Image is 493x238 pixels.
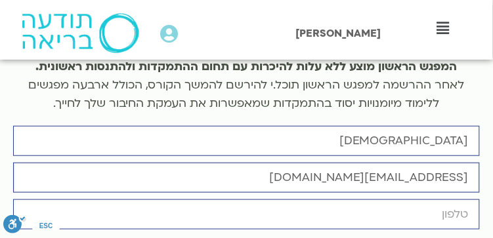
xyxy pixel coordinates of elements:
input: שם פרטי [13,126,480,156]
input: אימייל [13,163,480,193]
span: [PERSON_NAME] [295,26,381,41]
b: המפגש הראשון מוצע ללא עלות להיכרות עם תחום ההתמקדות ולהתנסות ראשונית. [35,59,458,74]
img: תודעה בריאה [22,13,139,53]
p: לאחר ההרשמה למפגש הראשון תוכל.י להירשם להמשך הקורס, הכולל ארבעה מפגשים ללימוד מיומנויות יסוד בהתמ... [13,58,480,113]
input: מותר להשתמש רק במספרים ותווי טלפון (#, -, *, וכו'). [13,199,480,229]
